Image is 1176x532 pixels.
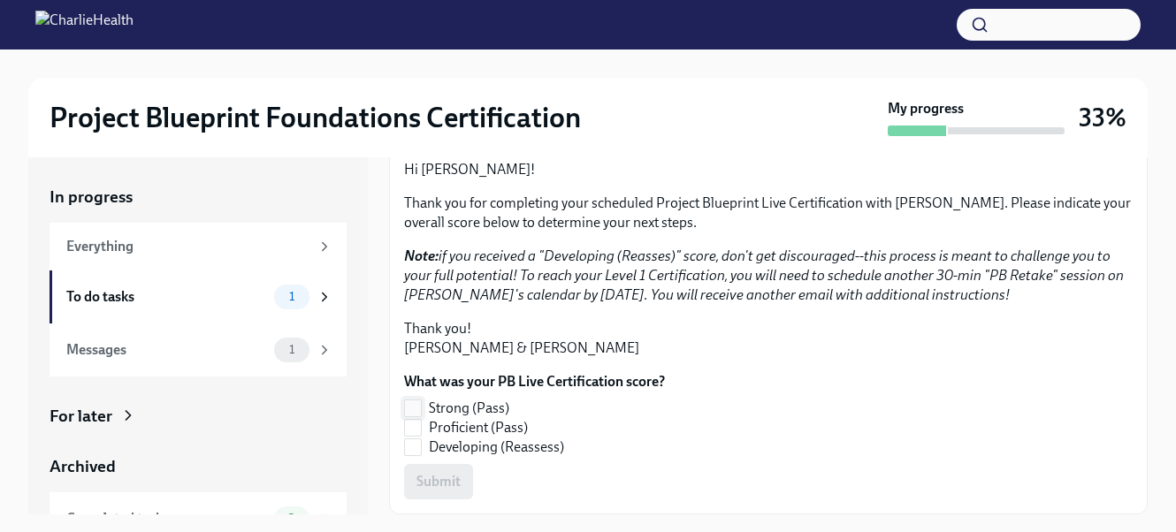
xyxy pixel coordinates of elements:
strong: Note: [404,247,439,264]
p: Hi [PERSON_NAME]! [404,160,1133,179]
img: CharlieHealth [35,11,134,39]
a: Everything [50,223,347,270]
span: 2 [278,512,305,525]
p: Thank you! [PERSON_NAME] & [PERSON_NAME] [404,319,1133,358]
span: Strong (Pass) [429,399,509,418]
div: Messages [66,340,267,360]
div: For later [50,405,112,428]
a: To do tasks1 [50,270,347,323]
span: 1 [279,343,305,356]
a: Messages1 [50,323,347,376]
h2: Project Blueprint Foundations Certification [50,100,581,135]
a: Archived [50,455,347,478]
h3: 33% [1079,102,1126,133]
a: In progress [50,186,347,209]
label: What was your PB Live Certification score? [404,372,665,391]
a: For later [50,405,347,428]
div: To do tasks [66,287,267,307]
strong: My progress [888,99,964,118]
div: Completed tasks [66,509,267,528]
span: Developing (Reassess) [429,437,564,457]
span: Proficient (Pass) [429,418,528,437]
span: 1 [279,290,305,303]
p: Thank you for completing your scheduled Project Blueprint Live Certification with [PERSON_NAME]. ... [404,194,1133,232]
div: Everything [66,237,309,256]
em: if you received a "Developing (Reasses)" score, don't get discouraged--this process is meant to c... [404,247,1124,303]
